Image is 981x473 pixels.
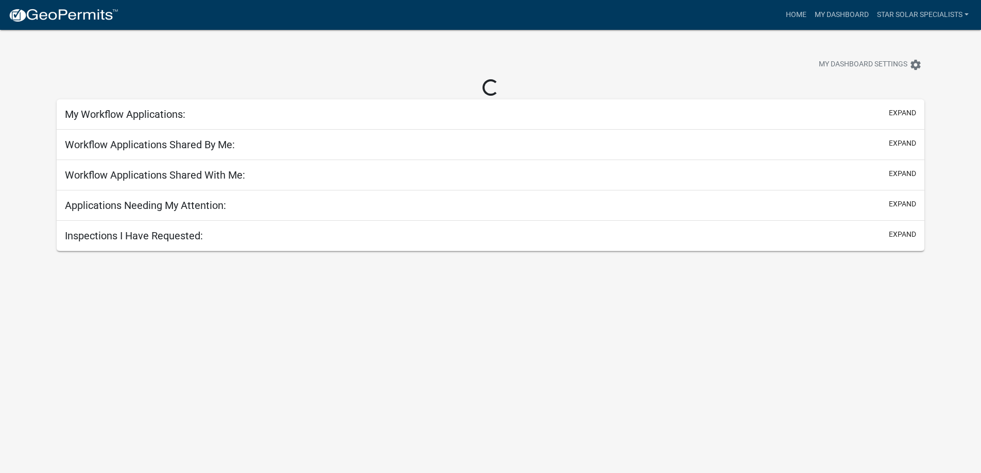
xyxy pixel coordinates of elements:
[889,138,916,149] button: expand
[65,138,235,151] h5: Workflow Applications Shared By Me:
[909,59,922,71] i: settings
[811,5,873,25] a: My Dashboard
[65,230,203,242] h5: Inspections I Have Requested:
[889,168,916,179] button: expand
[889,199,916,209] button: expand
[65,199,226,212] h5: Applications Needing My Attention:
[889,229,916,240] button: expand
[889,108,916,118] button: expand
[65,169,245,181] h5: Workflow Applications Shared With Me:
[65,108,185,120] h5: My Workflow Applications:
[873,5,973,25] a: Star Solar Specialists
[819,59,907,71] span: My Dashboard Settings
[811,55,930,75] button: My Dashboard Settingssettings
[782,5,811,25] a: Home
